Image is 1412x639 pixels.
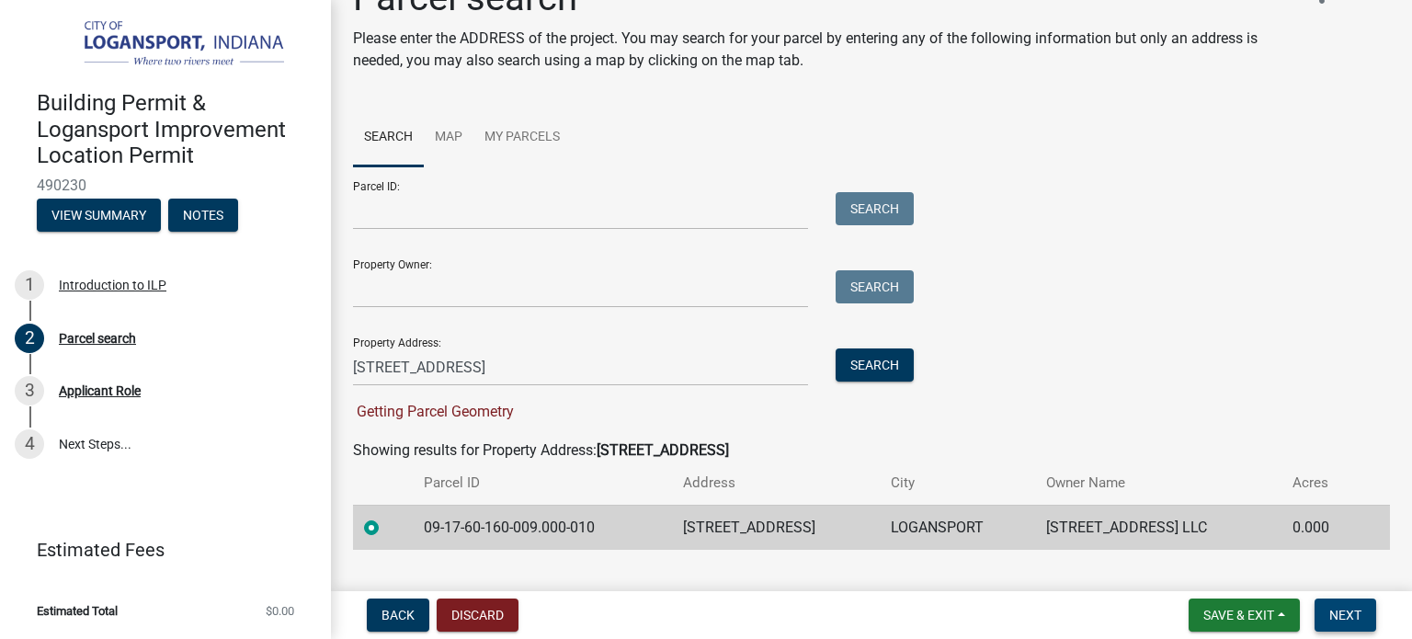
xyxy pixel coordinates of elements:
[413,462,673,505] th: Parcel ID
[1035,505,1281,550] td: [STREET_ADDRESS] LLC
[1035,462,1281,505] th: Owner Name
[672,462,880,505] th: Address
[413,505,673,550] td: 09-17-60-160-009.000-010
[381,608,415,622] span: Back
[37,605,118,617] span: Estimated Total
[37,177,294,194] span: 490230
[59,332,136,345] div: Parcel search
[367,599,429,632] button: Back
[1189,599,1300,632] button: Save & Exit
[836,270,914,303] button: Search
[353,439,1390,462] div: Showing results for Property Address:
[437,599,518,632] button: Discard
[1281,462,1361,505] th: Acres
[1329,608,1361,622] span: Next
[836,192,914,225] button: Search
[353,108,424,167] a: Search
[15,376,44,405] div: 3
[37,19,302,71] img: City of Logansport, Indiana
[1203,608,1274,622] span: Save & Exit
[168,199,238,232] button: Notes
[597,441,729,459] strong: [STREET_ADDRESS]
[59,384,141,397] div: Applicant Role
[353,403,514,420] span: Getting Parcel Geometry
[37,209,161,223] wm-modal-confirm: Summary
[836,348,914,382] button: Search
[15,531,302,568] a: Estimated Fees
[353,28,1291,72] p: Please enter the ADDRESS of the project. You may search for your parcel by entering any of the fo...
[37,199,161,232] button: View Summary
[880,462,1034,505] th: City
[880,505,1034,550] td: LOGANSPORT
[672,505,880,550] td: [STREET_ADDRESS]
[37,90,316,169] h4: Building Permit & Logansport Improvement Location Permit
[266,605,294,617] span: $0.00
[15,429,44,459] div: 4
[15,270,44,300] div: 1
[1281,505,1361,550] td: 0.000
[15,324,44,353] div: 2
[59,279,166,291] div: Introduction to ILP
[1315,599,1376,632] button: Next
[424,108,473,167] a: Map
[473,108,571,167] a: My Parcels
[168,209,238,223] wm-modal-confirm: Notes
